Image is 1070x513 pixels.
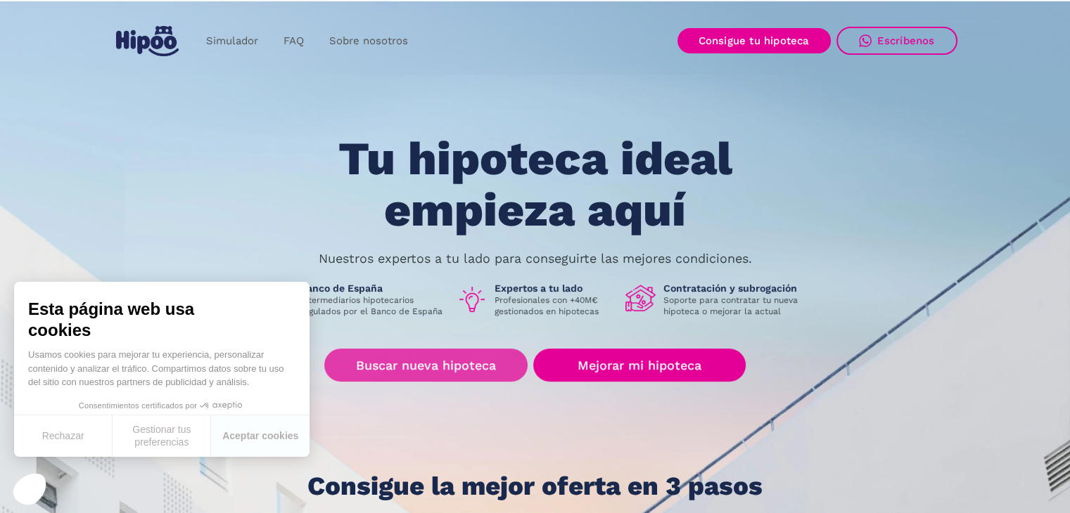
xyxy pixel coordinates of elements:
[663,282,808,294] h1: Contratación y subrogación
[319,253,752,264] p: Nuestros expertos a tu lado para conseguirte las mejores condiciones.
[271,27,317,55] a: FAQ
[300,294,445,317] p: Intermediarios hipotecarios regulados por el Banco de España
[317,27,421,55] a: Sobre nosotros
[300,282,445,294] h1: Banco de España
[307,472,763,500] h1: Consigue la mejor oferta en 3 pasos
[495,294,614,317] p: Profesionales con +40M€ gestionados en hipotecas
[495,282,614,294] h1: Expertos a tu lado
[677,28,831,53] a: Consigue tu hipoteca
[877,34,935,47] div: Escríbenos
[663,294,808,317] p: Soporte para contratar tu nueva hipoteca o mejorar la actual
[113,20,182,62] a: home
[193,27,271,55] a: Simulador
[324,349,528,382] a: Buscar nueva hipoteca
[268,134,801,235] h1: Tu hipoteca ideal empieza aquí
[836,27,957,55] a: Escríbenos
[533,349,745,382] a: Mejorar mi hipoteca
